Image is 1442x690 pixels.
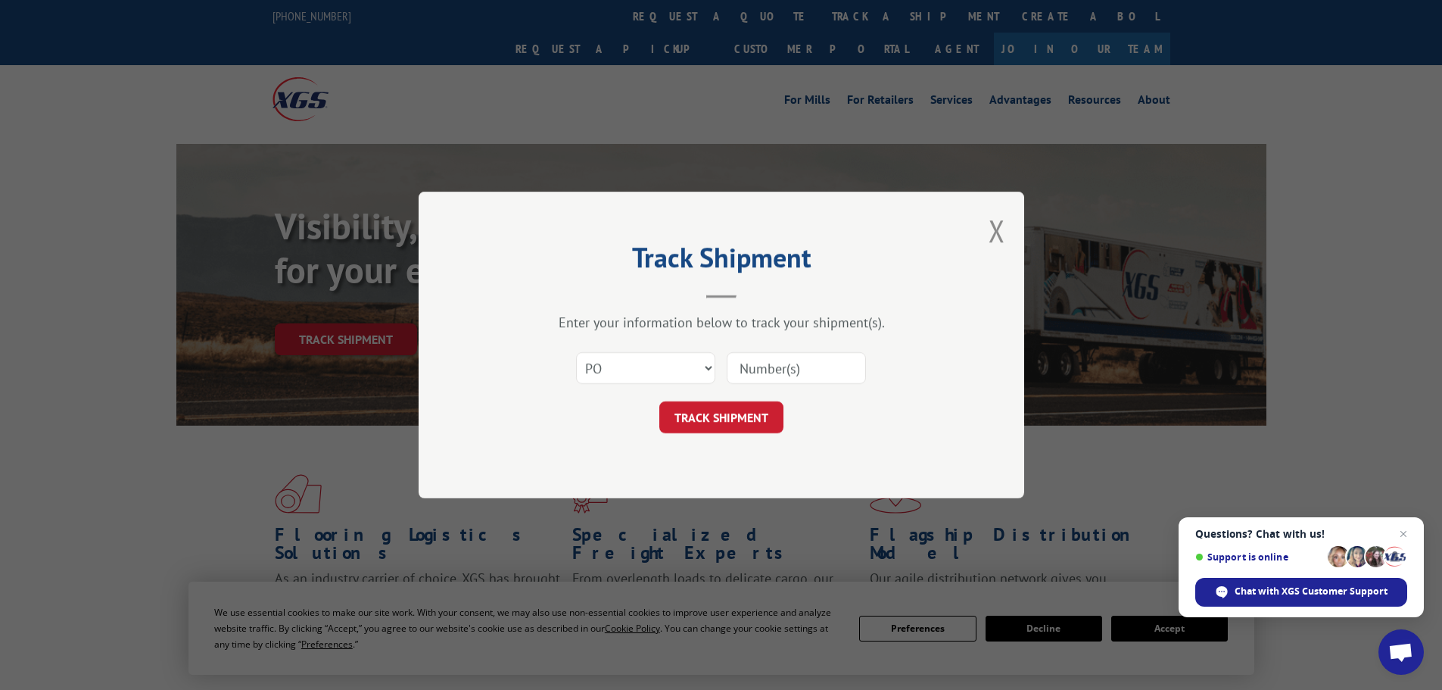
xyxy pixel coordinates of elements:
[494,314,948,331] div: Enter your information below to track your shipment(s).
[1195,551,1322,563] span: Support is online
[989,211,1005,251] button: Close modal
[1195,528,1407,540] span: Questions? Chat with us!
[1195,578,1407,607] div: Chat with XGS Customer Support
[1378,629,1424,675] div: Open chat
[1394,525,1412,543] span: Close chat
[659,401,783,433] button: TRACK SHIPMENT
[494,247,948,276] h2: Track Shipment
[727,352,866,384] input: Number(s)
[1235,585,1387,598] span: Chat with XGS Customer Support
